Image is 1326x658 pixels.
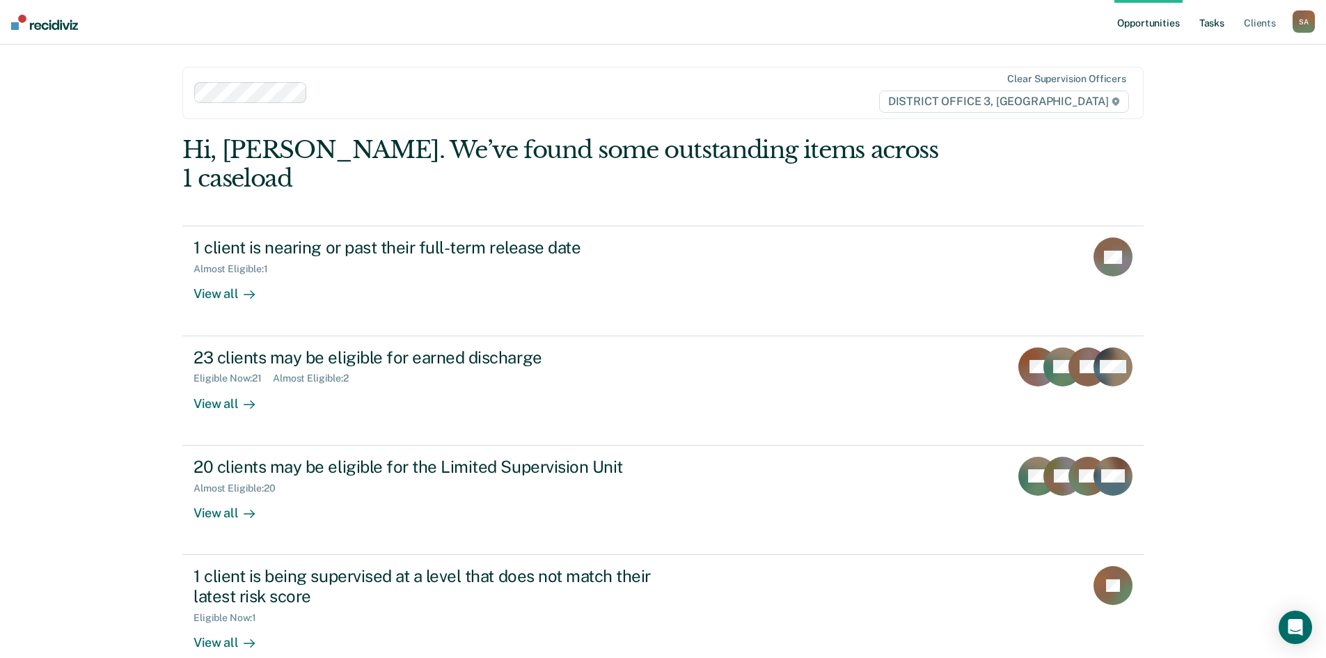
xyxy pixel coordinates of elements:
div: S A [1293,10,1315,33]
img: Recidiviz [11,15,78,30]
a: 23 clients may be eligible for earned dischargeEligible Now:21Almost Eligible:2View all [182,336,1144,446]
div: Almost Eligible : 20 [194,483,287,494]
div: Open Intercom Messenger [1279,611,1312,644]
div: Hi, [PERSON_NAME]. We’ve found some outstanding items across 1 caseload [182,136,952,193]
span: DISTRICT OFFICE 3, [GEOGRAPHIC_DATA] [879,91,1129,113]
div: 20 clients may be eligible for the Limited Supervision Unit [194,457,682,477]
a: 1 client is nearing or past their full-term release dateAlmost Eligible:1View all [182,226,1144,336]
div: 1 client is nearing or past their full-term release date [194,237,682,258]
a: 20 clients may be eligible for the Limited Supervision UnitAlmost Eligible:20View all [182,446,1144,555]
div: Eligible Now : 21 [194,373,273,384]
div: 1 client is being supervised at a level that does not match their latest risk score [194,566,682,606]
div: View all [194,494,271,521]
div: Almost Eligible : 1 [194,263,279,275]
div: View all [194,275,271,302]
div: View all [194,384,271,412]
div: Almost Eligible : 2 [273,373,360,384]
div: Eligible Now : 1 [194,612,267,624]
button: SA [1293,10,1315,33]
div: Clear supervision officers [1007,73,1126,85]
div: View all [194,623,271,650]
div: 23 clients may be eligible for earned discharge [194,347,682,368]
